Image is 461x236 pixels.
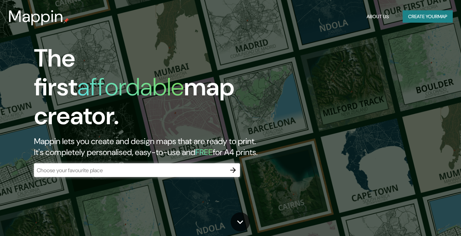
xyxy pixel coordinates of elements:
h2: Mappin lets you create and design maps that are ready to print. It's completely personalised, eas... [34,136,265,158]
button: About Us [364,10,392,23]
iframe: Help widget launcher [400,209,453,228]
button: Create yourmap [403,10,453,23]
h5: FREE [195,147,213,157]
img: mappin-pin [64,18,69,23]
h1: The first map creator. [34,44,265,136]
h3: Mappin [8,7,64,26]
input: Choose your favourite place [34,166,226,174]
h1: affordable [77,71,184,103]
